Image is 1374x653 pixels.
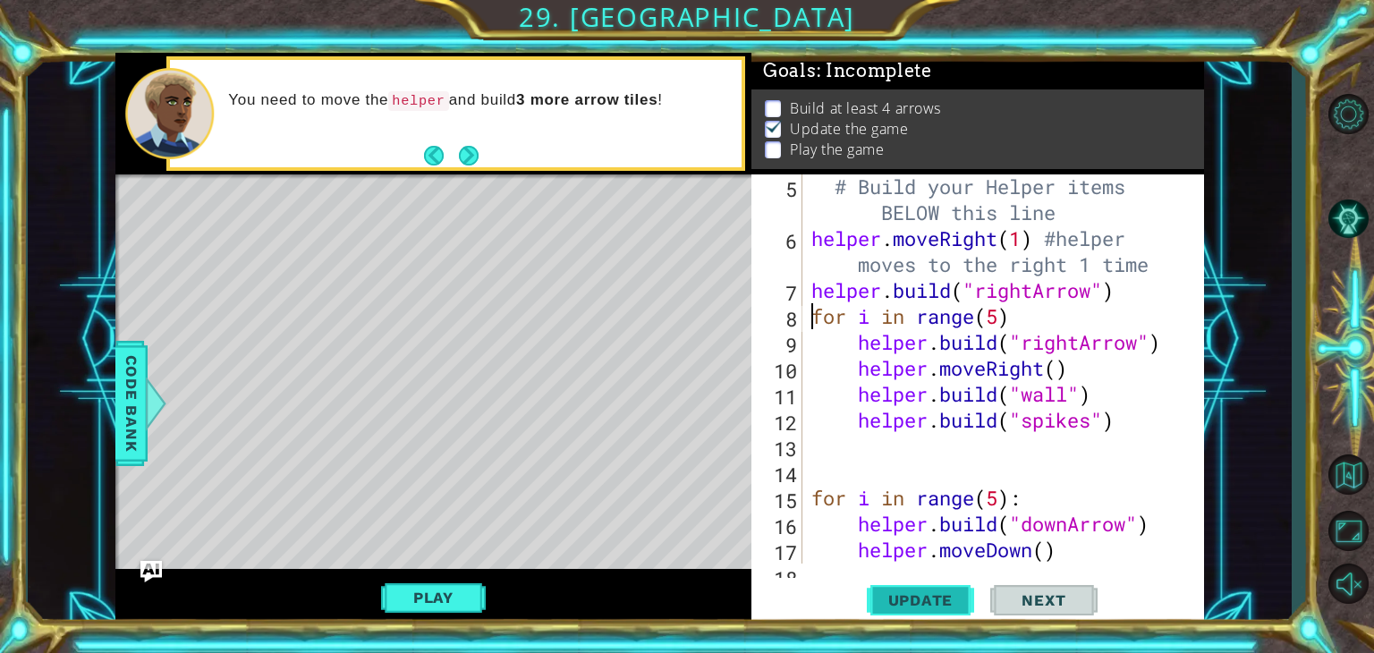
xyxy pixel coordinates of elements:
[1322,196,1374,243] button: AI Hint
[459,145,479,165] button: Next
[228,90,729,111] p: You need to move the and build !
[755,410,802,436] div: 12
[1322,448,1374,500] button: Back to Map
[381,581,486,615] button: Play
[424,146,459,165] button: Back
[870,591,971,609] span: Update
[1322,445,1374,505] a: Back to Map
[755,462,802,488] div: 14
[990,578,1098,623] button: Next
[140,561,162,582] button: Ask AI
[765,119,783,133] img: Check mark for checkbox
[763,60,932,82] span: Goals
[755,358,802,384] div: 10
[755,384,802,410] div: 11
[755,228,802,280] div: 6
[516,91,657,108] strong: 3 more arrow tiles
[1322,507,1374,555] button: Maximize Browser
[755,436,802,462] div: 13
[817,60,932,81] span: : Incomplete
[755,488,802,513] div: 15
[755,565,802,591] div: 18
[755,306,802,332] div: 8
[790,119,908,139] p: Update the game
[867,578,974,623] button: Update
[755,539,802,565] div: 17
[755,332,802,358] div: 9
[1004,591,1083,609] span: Next
[1322,90,1374,138] button: Level Options
[755,280,802,306] div: 7
[117,349,146,458] span: Code Bank
[790,140,884,159] p: Play the game
[755,513,802,539] div: 16
[388,91,448,111] code: helper
[755,176,802,228] div: 5
[790,98,941,118] p: Build at least 4 arrows
[1322,560,1374,607] button: Unmute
